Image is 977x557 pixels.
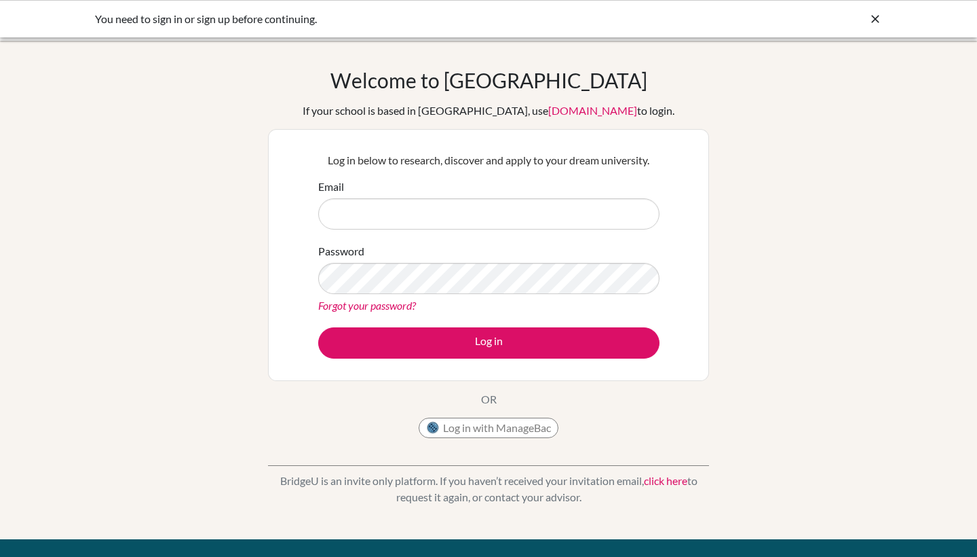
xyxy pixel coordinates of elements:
button: Log in [318,327,659,359]
a: [DOMAIN_NAME] [548,104,637,117]
h1: Welcome to [GEOGRAPHIC_DATA] [330,68,647,92]
a: Forgot your password? [318,299,416,312]
div: You need to sign in or sign up before continuing. [95,11,678,27]
p: OR [481,391,497,408]
label: Email [318,179,344,195]
a: click here [644,474,687,487]
label: Password [318,243,364,259]
p: Log in below to research, discover and apply to your dream university. [318,152,659,168]
button: Log in with ManageBac [419,418,558,438]
p: BridgeU is an invite only platform. If you haven’t received your invitation email, to request it ... [268,473,709,505]
div: If your school is based in [GEOGRAPHIC_DATA], use to login. [303,103,674,119]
